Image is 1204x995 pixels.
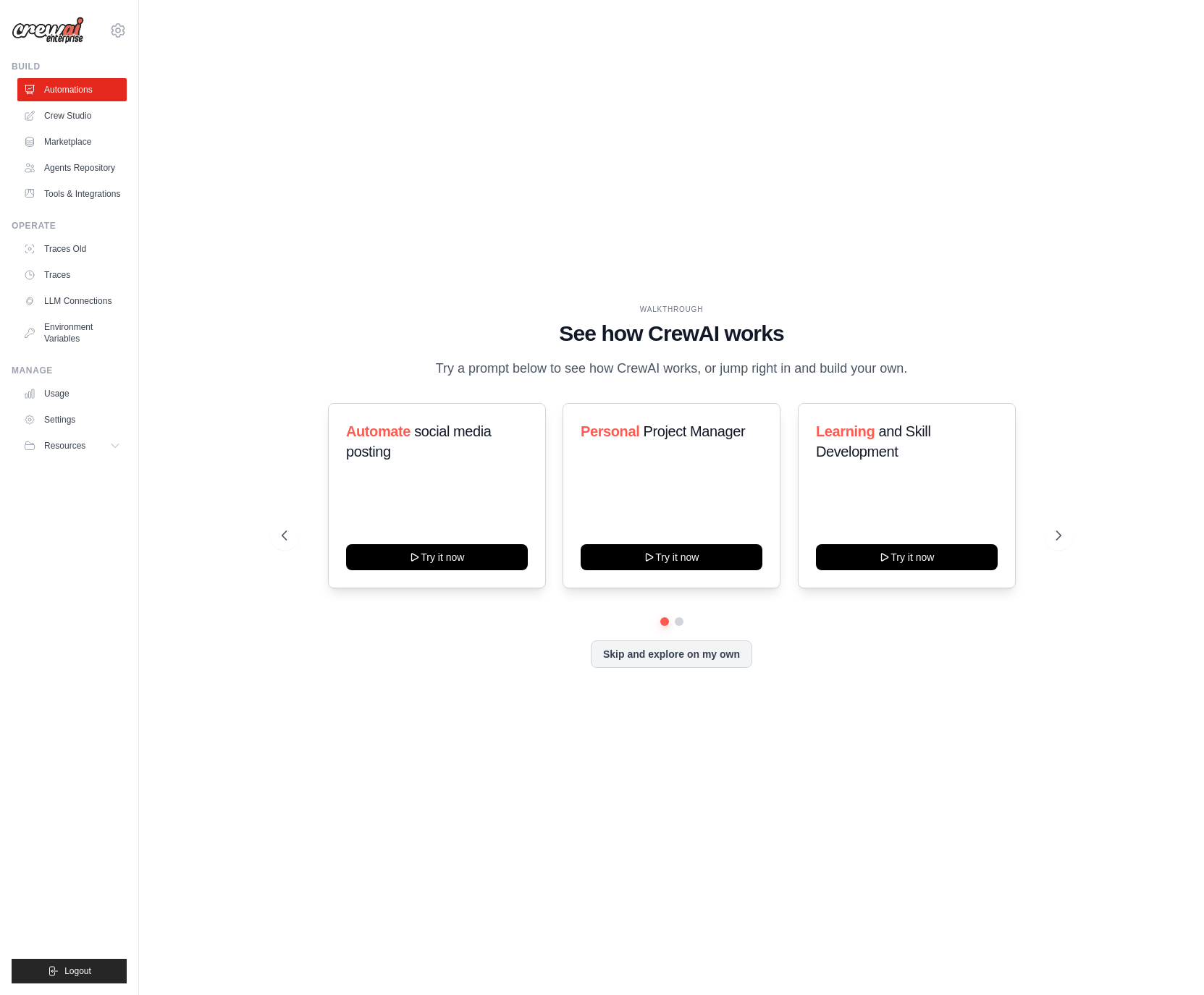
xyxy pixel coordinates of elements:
a: Automations [17,78,127,101]
span: Project Manager [644,423,746,439]
span: Resources [44,440,85,452]
div: Manage [12,365,127,376]
a: Traces Old [17,237,127,261]
a: Traces [17,263,127,287]
span: Logout [64,965,91,977]
a: Marketplace [17,130,127,153]
span: and Skill Development [816,423,930,460]
h1: See how CrewAI works [282,321,1062,347]
div: WALKTHROUGH [282,304,1062,315]
a: Crew Studio [17,104,127,127]
button: Try it now [816,544,998,570]
button: Try it now [346,544,528,570]
span: social media posting [346,423,492,460]
a: Tools & Integrations [17,182,127,206]
span: Automate [346,423,411,439]
button: Resources [17,434,127,457]
a: Environment Variables [17,316,127,350]
span: Personal [581,423,639,439]
img: Logo [12,17,84,44]
button: Logout [12,959,127,983]
div: Build [12,61,127,72]
div: Operate [12,220,127,232]
button: Skip and explore on my own [591,640,752,668]
p: Try a prompt below to see how CrewAI works, or jump right in and build your own. [429,358,915,379]
a: LLM Connections [17,289,127,313]
a: Usage [17,382,127,405]
a: Agents Repository [17,156,127,179]
span: Learning [816,423,875,439]
button: Try it now [581,544,762,570]
a: Settings [17,408,127,431]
